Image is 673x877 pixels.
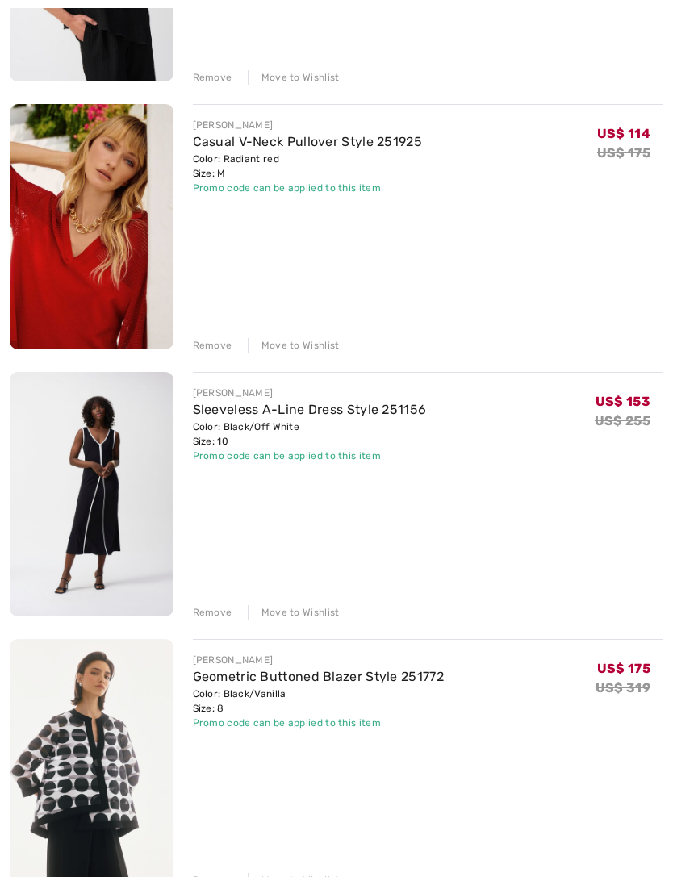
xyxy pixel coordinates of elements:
a: Sleeveless A-Line Dress Style 251156 [193,402,427,417]
s: US$ 175 [597,145,650,161]
div: Color: Black/Vanilla Size: 8 [193,687,444,716]
div: Remove [193,338,232,353]
div: Remove [193,70,232,85]
div: Color: Radiant red Size: M [193,152,423,181]
a: Casual V-Neck Pullover Style 251925 [193,134,423,149]
span: US$ 153 [596,394,650,409]
div: Move to Wishlist [248,605,340,620]
div: Remove [193,605,232,620]
div: Promo code can be applied to this item [193,716,444,730]
span: US$ 114 [597,126,650,141]
img: Casual V-Neck Pullover Style 251925 [10,104,173,349]
div: Color: Black/Off White Size: 10 [193,420,427,449]
s: US$ 255 [595,413,650,428]
div: [PERSON_NAME] [193,653,444,667]
div: Move to Wishlist [248,338,340,353]
span: US$ 175 [597,661,650,676]
div: [PERSON_NAME] [193,386,427,400]
div: [PERSON_NAME] [193,118,423,132]
s: US$ 319 [596,680,650,695]
div: Promo code can be applied to this item [193,449,427,463]
img: Sleeveless A-Line Dress Style 251156 [10,372,173,616]
a: Geometric Buttoned Blazer Style 251772 [193,669,444,684]
div: Move to Wishlist [248,70,340,85]
div: Promo code can be applied to this item [193,181,423,195]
